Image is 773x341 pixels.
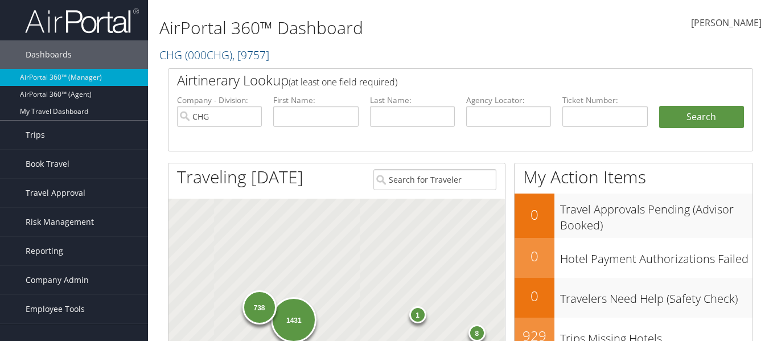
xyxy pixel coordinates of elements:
[232,47,269,63] span: , [ 9757 ]
[515,246,554,266] h2: 0
[468,324,486,341] div: 8
[26,237,63,265] span: Reporting
[691,17,762,29] span: [PERSON_NAME]
[370,95,455,106] label: Last Name:
[515,238,753,278] a: 0Hotel Payment Authorizations Failed
[177,95,262,106] label: Company - Division:
[185,47,232,63] span: ( 000CHG )
[515,194,753,237] a: 0Travel Approvals Pending (Advisor Booked)
[177,71,696,90] h2: Airtinerary Lookup
[273,95,358,106] label: First Name:
[26,295,85,323] span: Employee Tools
[242,290,276,324] div: 738
[409,306,426,323] div: 1
[25,7,139,34] img: airportal-logo.png
[466,95,551,106] label: Agency Locator:
[159,16,561,40] h1: AirPortal 360™ Dashboard
[289,76,397,88] span: (at least one field required)
[26,266,89,294] span: Company Admin
[515,205,554,224] h2: 0
[562,95,647,106] label: Ticket Number:
[177,165,303,189] h1: Traveling [DATE]
[26,150,69,178] span: Book Travel
[26,40,72,69] span: Dashboards
[560,196,753,233] h3: Travel Approvals Pending (Advisor Booked)
[26,179,85,207] span: Travel Approval
[515,286,554,306] h2: 0
[515,165,753,189] h1: My Action Items
[159,47,269,63] a: CHG
[560,245,753,267] h3: Hotel Payment Authorizations Failed
[26,121,45,149] span: Trips
[515,278,753,318] a: 0Travelers Need Help (Safety Check)
[26,208,94,236] span: Risk Management
[560,285,753,307] h3: Travelers Need Help (Safety Check)
[373,169,496,190] input: Search for Traveler
[659,106,744,129] button: Search
[691,6,762,41] a: [PERSON_NAME]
